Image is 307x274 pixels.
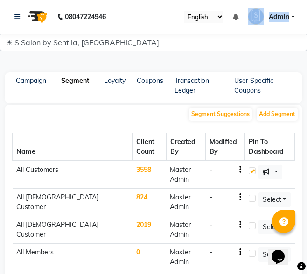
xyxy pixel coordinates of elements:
[258,247,291,262] button: Select
[234,76,273,95] a: User Specific Coupons
[104,76,126,85] a: Loyalty
[13,244,133,271] td: All Members
[258,192,291,207] button: Select
[248,8,264,25] img: Admin
[257,108,298,121] button: Add Segment
[166,133,205,161] th: Created By
[133,244,166,271] td: 0
[209,220,212,230] div: -
[245,133,295,161] th: Pin To Dashboard
[166,216,205,244] td: Master Admin
[209,247,212,257] div: -
[24,4,50,30] img: logo
[263,195,281,204] span: Select
[133,189,166,216] td: 824
[13,133,133,161] th: Name
[133,133,166,161] th: Client Count
[174,76,209,95] a: Transaction Ledger
[258,220,291,234] button: Select
[133,161,166,189] td: 3558
[166,244,205,271] td: Master Admin
[209,165,212,175] div: -
[57,73,93,89] a: Segment
[206,133,245,161] th: Modified By
[65,4,106,30] b: 08047224946
[263,250,281,259] span: Select
[269,12,289,22] span: Admin
[133,216,166,244] td: 2019
[166,161,205,189] td: Master Admin
[13,161,133,189] td: All Customers
[16,76,46,85] a: Campaign
[209,192,212,202] div: -
[166,189,205,216] td: Master Admin
[263,223,281,231] span: Select
[268,237,298,265] iframe: chat widget
[137,76,163,85] a: Coupons
[13,216,133,244] td: All [DEMOGRAPHIC_DATA] Customer
[13,189,133,216] td: All [DEMOGRAPHIC_DATA] Customer
[189,108,252,121] button: Segment Suggestions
